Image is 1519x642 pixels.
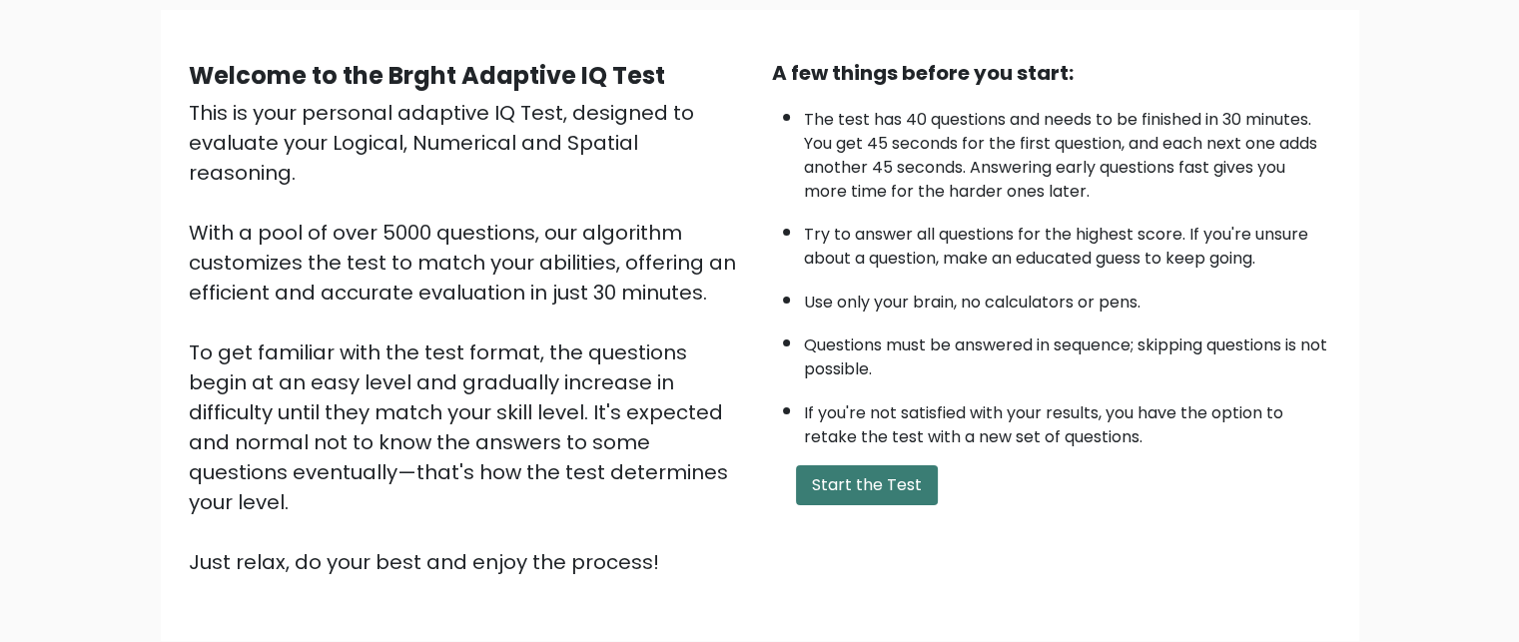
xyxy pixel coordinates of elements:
[804,391,1331,449] li: If you're not satisfied with your results, you have the option to retake the test with a new set ...
[189,59,665,92] b: Welcome to the Brght Adaptive IQ Test
[804,98,1331,204] li: The test has 40 questions and needs to be finished in 30 minutes. You get 45 seconds for the firs...
[804,323,1331,381] li: Questions must be answered in sequence; skipping questions is not possible.
[796,465,938,505] button: Start the Test
[189,98,748,577] div: This is your personal adaptive IQ Test, designed to evaluate your Logical, Numerical and Spatial ...
[804,213,1331,271] li: Try to answer all questions for the highest score. If you're unsure about a question, make an edu...
[804,281,1331,315] li: Use only your brain, no calculators or pens.
[772,58,1331,88] div: A few things before you start:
